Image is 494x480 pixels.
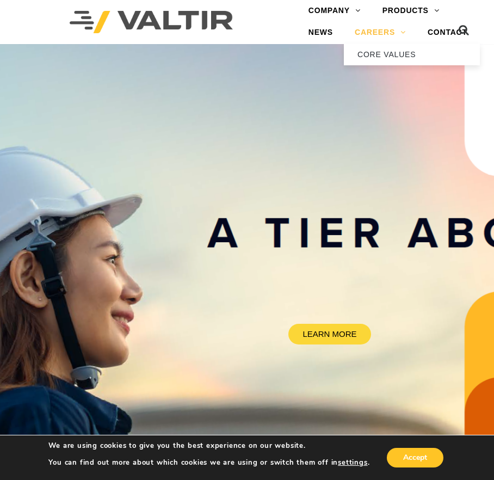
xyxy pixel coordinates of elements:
[387,448,443,467] button: Accept
[344,44,480,65] a: CORE VALUES
[338,458,367,467] button: settings
[48,458,369,467] p: You can find out more about which cookies we are using or switch them off in .
[48,441,369,451] p: We are using cookies to give you the best experience on our website.
[70,11,233,33] img: Valtir
[288,324,371,344] a: LEARN MORE
[344,22,417,44] a: CAREERS
[417,22,478,44] a: CONTACT
[298,22,344,44] a: NEWS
